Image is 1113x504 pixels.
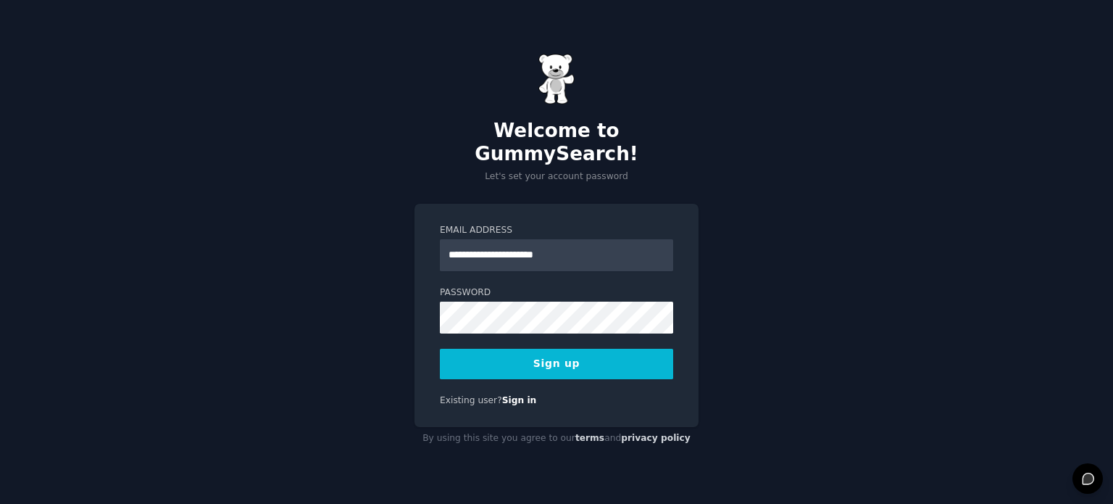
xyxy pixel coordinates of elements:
[538,54,575,104] img: Gummy Bear
[575,433,604,443] a: terms
[414,170,699,183] p: Let's set your account password
[621,433,691,443] a: privacy policy
[440,286,673,299] label: Password
[414,120,699,165] h2: Welcome to GummySearch!
[440,349,673,379] button: Sign up
[440,224,673,237] label: Email Address
[414,427,699,450] div: By using this site you agree to our and
[502,395,537,405] a: Sign in
[440,395,502,405] span: Existing user?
